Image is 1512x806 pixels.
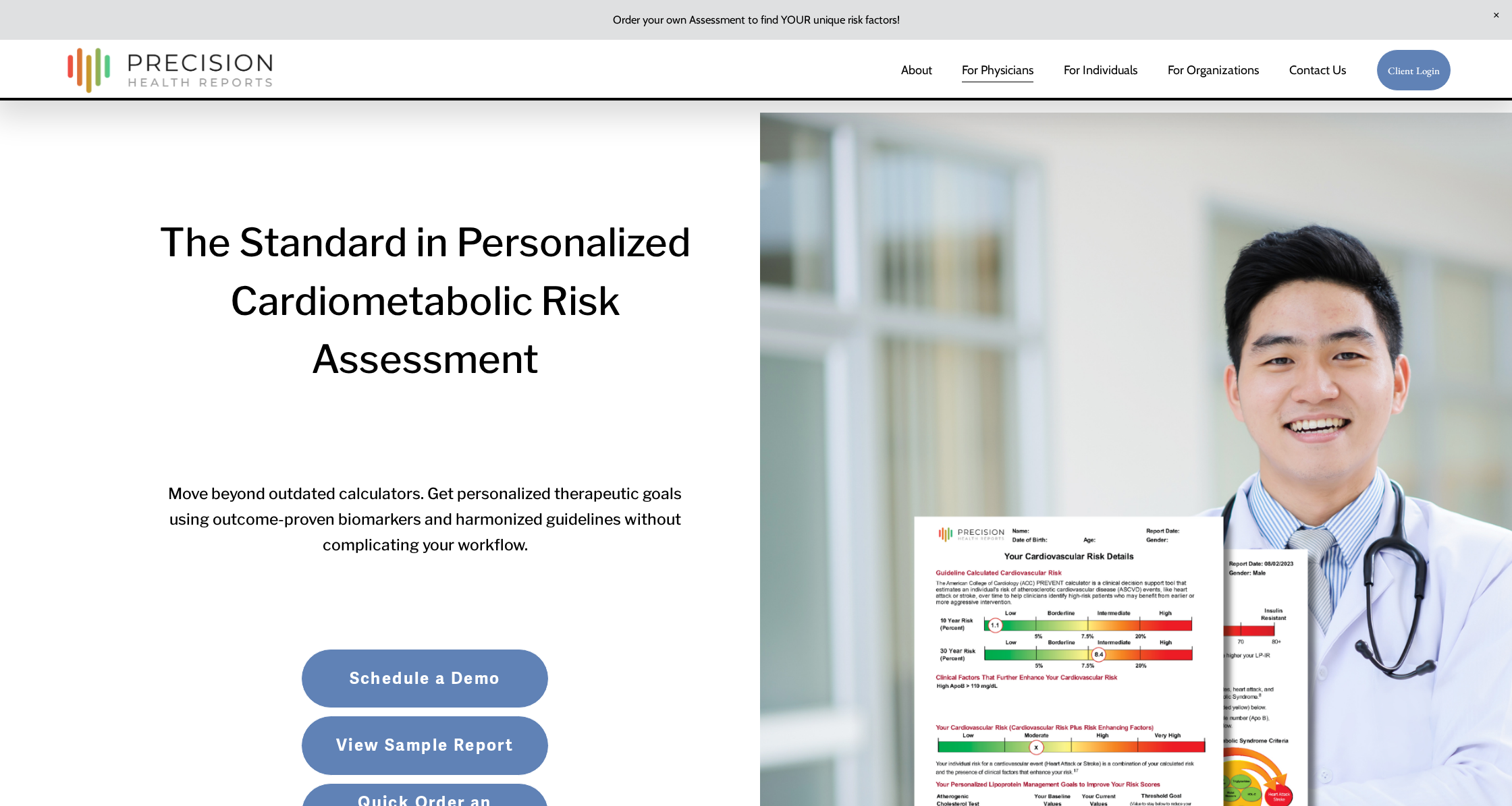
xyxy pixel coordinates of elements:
a: Contact Us [1289,57,1346,84]
h1: The Standard in Personalized Cardiometabolic Risk Assessment [148,213,701,388]
a: Schedule a Demo [301,649,548,708]
img: Precision Health Reports [61,42,279,99]
a: For Physicians [962,57,1033,84]
h4: Move beyond outdated calculators. Get personalized therapeutic goals using outcome-proven biomark... [148,481,701,558]
a: For Individuals [1064,57,1137,84]
a: About [901,57,932,84]
a: folder dropdown [1168,57,1259,84]
a: Client Login [1376,49,1452,92]
a: View Sample Report [301,716,548,775]
span: For Organizations [1168,58,1259,82]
